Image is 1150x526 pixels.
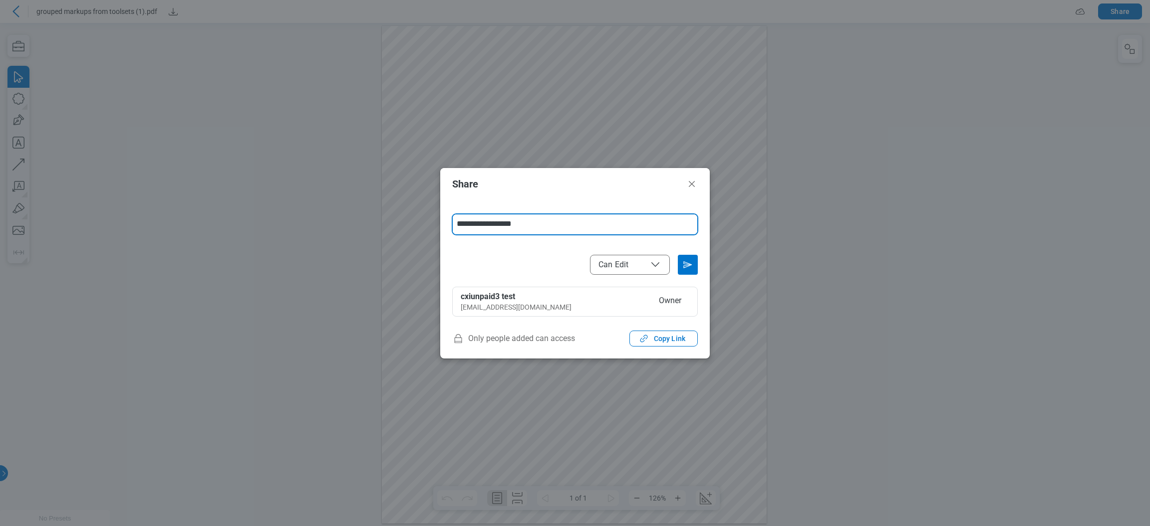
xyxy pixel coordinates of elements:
[452,331,575,347] span: Only people added can access
[654,334,685,344] span: Copy Link
[461,291,647,302] div: cxiunpaid3 test
[590,255,670,275] button: File Access
[651,291,689,312] span: Owner
[678,255,698,275] button: Send email invitation
[461,302,647,312] div: [EMAIL_ADDRESS][DOMAIN_NAME]
[452,178,682,189] h2: Share
[452,214,698,275] form: form
[686,178,698,190] button: Close
[598,260,628,270] span: Can Edit
[629,331,698,347] button: Copy Link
